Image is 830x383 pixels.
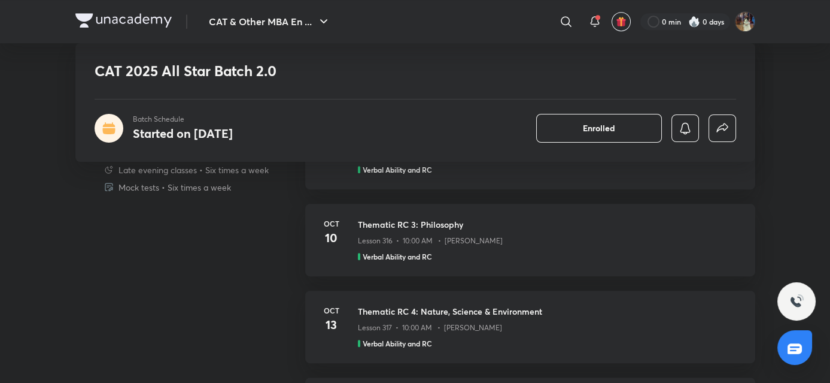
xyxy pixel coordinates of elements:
h3: Thematic RC 4: Nature, Science & Environment [358,305,741,318]
h5: Verbal Ability and RC [363,251,432,262]
p: Batch Schedule [133,114,233,125]
span: Enrolled [583,122,615,134]
h4: 10 [320,229,343,247]
h4: 13 [320,316,343,334]
h6: Oct [320,305,343,316]
p: Late evening classes • Six times a week [118,164,269,176]
p: Mock tests • Six times a week [118,181,231,194]
h4: Started on [DATE] [133,125,233,141]
p: Lesson 317 • 10:00 AM • [PERSON_NAME] [358,322,502,333]
a: Oct13Thematic RC 4: Nature, Science & EnvironmentLesson 317 • 10:00 AM • [PERSON_NAME]Verbal Abil... [305,291,755,378]
a: Oct10Thematic RC 3: PhilosophyLesson 316 • 10:00 AM • [PERSON_NAME]Verbal Ability and RC [305,204,755,291]
img: ttu [789,294,804,309]
h3: Thematic RC 3: Philosophy [358,218,741,231]
img: avatar [616,16,627,27]
img: Company Logo [75,13,172,28]
button: CAT & Other MBA En ... [202,10,338,34]
h5: Verbal Ability and RC [363,164,432,175]
a: Company Logo [75,13,172,31]
h6: Oct [320,218,343,229]
button: avatar [612,12,631,31]
h5: Verbal Ability and RC [363,338,432,349]
h1: CAT 2025 All Star Batch 2.0 [95,62,563,80]
img: kanak goel [735,11,755,32]
button: Enrolled [536,114,662,143]
p: Lesson 316 • 10:00 AM • [PERSON_NAME] [358,236,503,246]
img: streak [688,16,700,28]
